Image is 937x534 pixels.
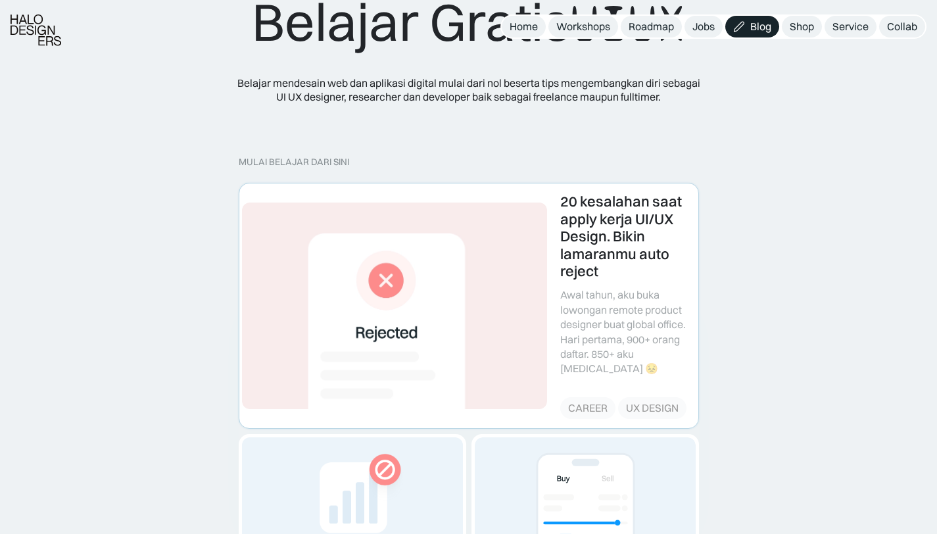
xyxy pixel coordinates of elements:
div: Roadmap [629,20,674,34]
a: Blog [725,16,779,37]
div: Service [832,20,869,34]
a: Jobs [685,16,723,37]
a: Collab [879,16,925,37]
a: Service [825,16,877,37]
div: Workshops [556,20,610,34]
div: Blog [750,20,771,34]
div: Collab [887,20,917,34]
a: Shop [782,16,822,37]
div: Jobs [692,20,715,34]
a: Workshops [548,16,618,37]
a: Home [502,16,546,37]
a: Roadmap [621,16,682,37]
div: Belajar mendesain web dan aplikasi digital mulai dari nol beserta tips mengembangkan diri sebagai... [232,76,706,104]
div: MULAI BELAJAR DARI SINI [239,157,699,168]
div: Home [510,20,538,34]
div: Shop [790,20,814,34]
